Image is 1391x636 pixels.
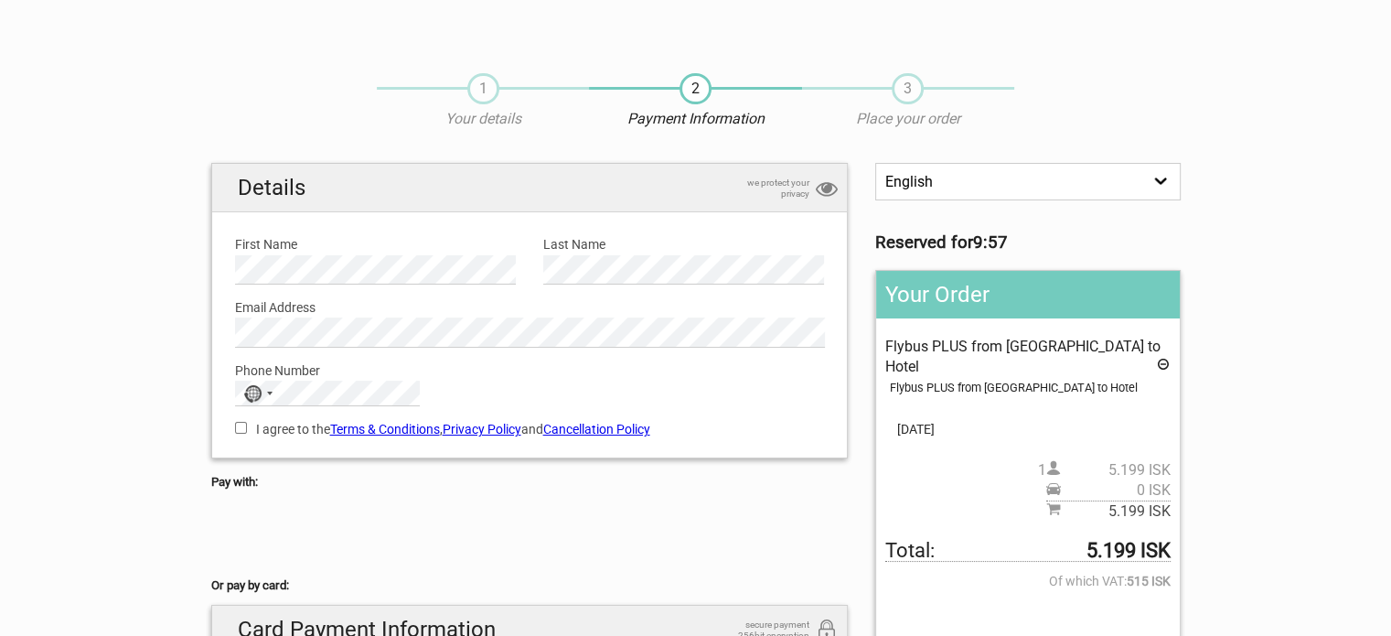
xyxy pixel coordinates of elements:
[543,422,650,437] a: Cancellation Policy
[210,28,232,50] button: Open LiveChat chat widget
[1061,460,1171,480] span: 5.199 ISK
[885,338,1161,375] span: Flybus PLUS from [GEOGRAPHIC_DATA] to Hotel
[1038,460,1171,480] span: 1 person(s)
[679,73,712,104] span: 2
[1127,571,1171,591] strong: 515 ISK
[26,32,207,47] p: We're away right now. Please check back later!
[235,234,516,254] label: First Name
[1086,541,1171,561] strong: 5.199 ISK
[543,234,824,254] label: Last Name
[377,109,589,129] p: Your details
[885,541,1170,562] span: Total to be paid
[876,271,1179,318] h2: Your Order
[885,571,1170,591] span: Of which VAT:
[890,378,1170,398] div: Flybus PLUS from [GEOGRAPHIC_DATA] to Hotel
[235,361,825,381] label: Phone Number
[885,419,1170,439] span: [DATE]
[235,297,825,318] label: Email Address
[1046,480,1171,501] span: Pickup price
[1061,501,1171,522] span: 5.199 ISK
[443,422,521,437] a: Privacy Policy
[211,576,849,596] h5: Or pay by card:
[212,164,848,212] h2: Details
[211,516,376,553] iframe: Secure payment button frame
[1046,501,1171,522] span: Subtotal
[467,73,499,104] span: 1
[875,232,1180,253] h3: Reserved for
[211,472,849,492] h5: Pay with:
[973,232,1008,253] strong: 9:57
[589,109,801,129] p: Payment Information
[892,73,924,104] span: 3
[816,178,838,202] i: privacy protection
[236,382,282,405] button: Selected country
[1061,480,1171,501] span: 0 ISK
[718,178,809,199] span: we protect your privacy
[235,419,825,439] label: I agree to the , and
[330,422,440,437] a: Terms & Conditions
[802,109,1014,129] p: Place your order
